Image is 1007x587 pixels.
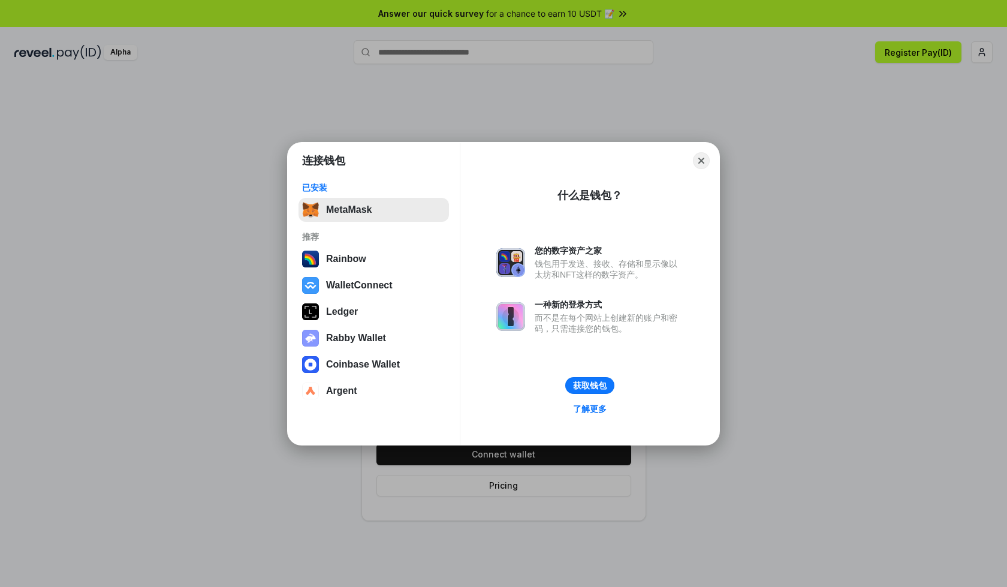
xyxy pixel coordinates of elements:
[326,280,393,291] div: WalletConnect
[299,326,449,350] button: Rabby Wallet
[299,379,449,403] button: Argent
[302,383,319,399] img: svg+xml,%3Csvg%20width%3D%2228%22%20height%3D%2228%22%20viewBox%3D%220%200%2028%2028%22%20fill%3D...
[299,273,449,297] button: WalletConnect
[496,302,525,331] img: svg+xml,%3Csvg%20xmlns%3D%22http%3A%2F%2Fwww.w3.org%2F2000%2Fsvg%22%20fill%3D%22none%22%20viewBox...
[326,254,366,264] div: Rainbow
[693,152,710,169] button: Close
[566,401,614,417] a: 了解更多
[302,182,445,193] div: 已安装
[535,258,683,280] div: 钱包用于发送、接收、存储和显示像以太坊和NFT这样的数字资产。
[535,299,683,310] div: 一种新的登录方式
[557,188,622,203] div: 什么是钱包？
[302,201,319,218] img: svg+xml,%3Csvg%20fill%3D%22none%22%20height%3D%2233%22%20viewBox%3D%220%200%2035%2033%22%20width%...
[573,404,607,414] div: 了解更多
[299,247,449,271] button: Rainbow
[302,330,319,347] img: svg+xml,%3Csvg%20xmlns%3D%22http%3A%2F%2Fwww.w3.org%2F2000%2Fsvg%22%20fill%3D%22none%22%20viewBox...
[326,359,400,370] div: Coinbase Wallet
[326,386,357,396] div: Argent
[299,353,449,377] button: Coinbase Wallet
[302,303,319,320] img: svg+xml,%3Csvg%20xmlns%3D%22http%3A%2F%2Fwww.w3.org%2F2000%2Fsvg%22%20width%3D%2228%22%20height%3...
[302,277,319,294] img: svg+xml,%3Csvg%20width%3D%2228%22%20height%3D%2228%22%20viewBox%3D%220%200%2028%2028%22%20fill%3D...
[565,377,614,394] button: 获取钱包
[302,251,319,267] img: svg+xml,%3Csvg%20width%3D%22120%22%20height%3D%22120%22%20viewBox%3D%220%200%20120%20120%22%20fil...
[302,153,345,168] h1: 连接钱包
[535,245,683,256] div: 您的数字资产之家
[496,248,525,277] img: svg+xml,%3Csvg%20xmlns%3D%22http%3A%2F%2Fwww.w3.org%2F2000%2Fsvg%22%20fill%3D%22none%22%20viewBox...
[535,312,683,334] div: 而不是在每个网站上创建新的账户和密码，只需连接您的钱包。
[573,380,607,391] div: 获取钱包
[299,300,449,324] button: Ledger
[302,356,319,373] img: svg+xml,%3Csvg%20width%3D%2228%22%20height%3D%2228%22%20viewBox%3D%220%200%2028%2028%22%20fill%3D...
[302,231,445,242] div: 推荐
[326,204,372,215] div: MetaMask
[326,306,358,317] div: Ledger
[326,333,386,344] div: Rabby Wallet
[299,198,449,222] button: MetaMask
